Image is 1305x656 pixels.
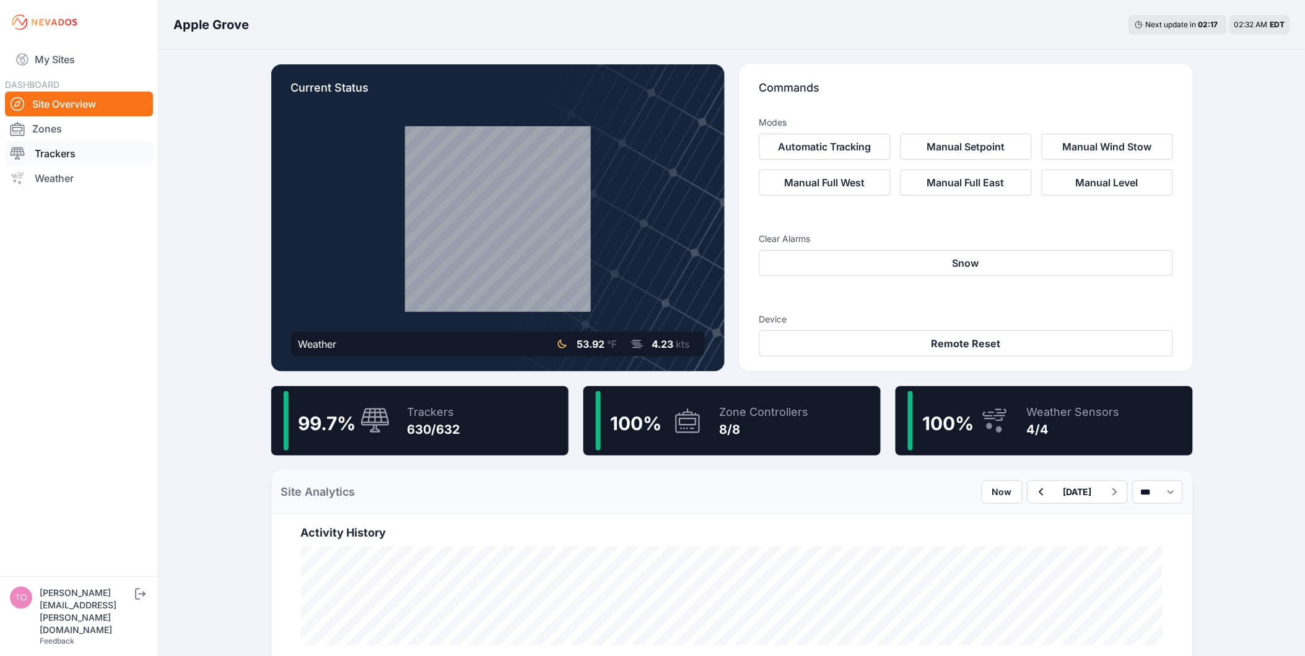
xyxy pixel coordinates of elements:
[759,170,891,196] button: Manual Full West
[982,480,1023,504] button: Now
[299,337,337,352] div: Weather
[1042,134,1173,160] button: Manual Wind Stow
[408,421,461,438] div: 630/632
[759,134,891,160] button: Automatic Tracking
[759,79,1173,106] p: Commands
[10,587,32,609] img: tomasz.barcz@energix-group.com
[173,9,249,41] nav: Breadcrumb
[281,483,356,501] h2: Site Analytics
[720,404,809,421] div: Zone Controllers
[5,141,153,166] a: Trackers
[759,250,1173,276] button: Snow
[676,338,690,350] span: kts
[5,92,153,116] a: Site Overview
[299,412,356,434] span: 99.7 %
[5,45,153,74] a: My Sites
[1146,20,1197,29] span: Next update in
[759,116,787,129] h3: Modes
[40,587,133,636] div: [PERSON_NAME][EMAIL_ADDRESS][PERSON_NAME][DOMAIN_NAME]
[577,338,605,350] span: 53.92
[291,79,705,106] p: Current Status
[759,330,1173,356] button: Remote Reset
[759,233,1173,245] h3: Clear Alarms
[759,313,1173,326] h3: Device
[40,636,74,645] a: Feedback
[611,412,662,434] span: 100 %
[1270,20,1285,29] span: EDT
[1027,404,1120,421] div: Weather Sensors
[583,386,881,455] a: 100%Zone Controllers8/8
[720,421,809,438] div: 8/8
[10,12,79,32] img: Nevados
[408,404,461,421] div: Trackers
[896,386,1193,455] a: 100%Weather Sensors4/4
[652,338,674,350] span: 4.23
[1234,20,1268,29] span: 02:32 AM
[1198,20,1221,30] div: 02 : 17
[1042,170,1173,196] button: Manual Level
[5,116,153,141] a: Zones
[1027,421,1120,438] div: 4/4
[901,134,1032,160] button: Manual Setpoint
[1054,481,1102,503] button: [DATE]
[271,386,569,455] a: 99.7%Trackers630/632
[923,412,974,434] span: 100 %
[5,166,153,191] a: Weather
[901,170,1032,196] button: Manual Full East
[5,79,59,90] span: DASHBOARD
[608,338,618,350] span: °F
[173,16,249,33] h3: Apple Grove
[301,524,1163,542] h2: Activity History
